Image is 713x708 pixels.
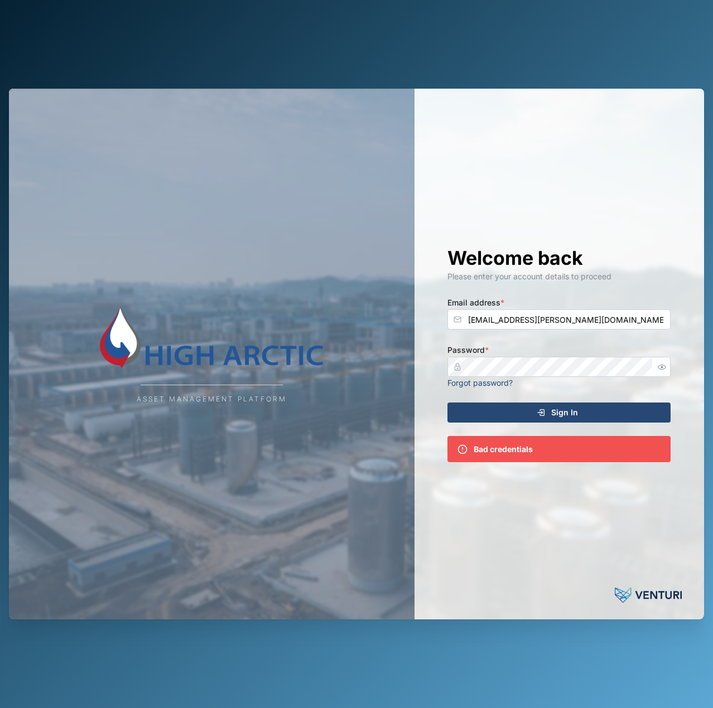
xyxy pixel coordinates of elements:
[447,270,671,283] div: Please enter your account details to proceed
[447,378,513,387] a: Forgot password?
[447,403,671,423] button: Sign In
[447,309,671,329] input: Enter your email
[137,394,287,405] div: Asset Management Platform
[447,297,504,309] label: Email address
[100,303,323,370] img: Company Logo
[474,443,533,455] div: Bad credentials
[551,403,578,422] span: Sign In
[447,246,671,270] h1: Welcome back
[615,584,682,606] img: Venturi
[447,344,489,356] label: Password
